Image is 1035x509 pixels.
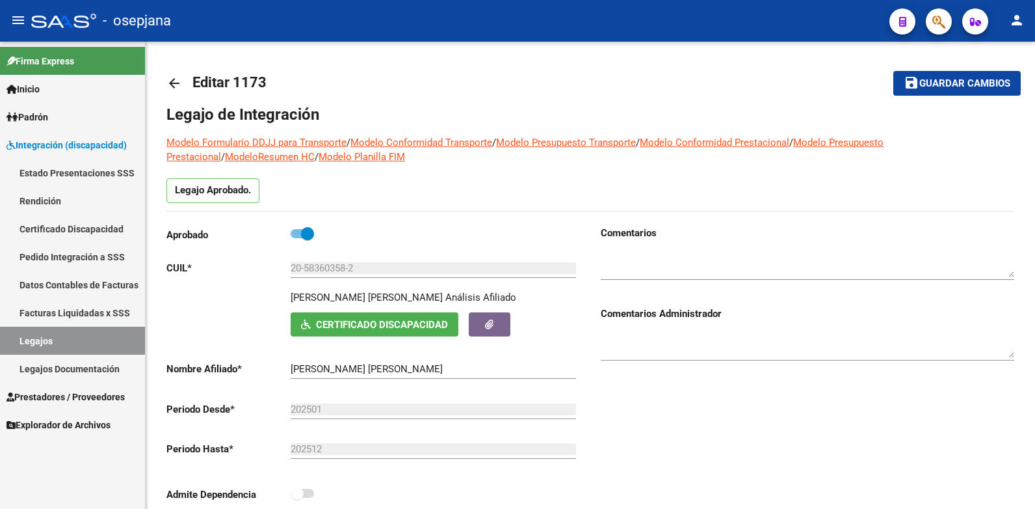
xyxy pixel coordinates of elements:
mat-icon: arrow_back [166,76,182,91]
span: Certificado Discapacidad [316,319,448,331]
p: Legajo Aprobado. [166,178,259,203]
p: Periodo Desde [166,402,291,417]
span: Editar 1173 [192,74,267,90]
div: Análisis Afiliado [445,290,516,305]
h3: Comentarios Administrador [601,307,1014,321]
p: Admite Dependencia [166,488,291,502]
a: ModeloResumen HC [225,151,315,163]
p: CUIL [166,261,291,275]
p: Nombre Afiliado [166,362,291,376]
p: Periodo Hasta [166,442,291,456]
button: Certificado Discapacidad [291,312,458,337]
a: Modelo Planilla FIM [319,151,405,163]
mat-icon: menu [10,12,26,28]
span: Padrón [7,110,48,124]
mat-icon: person [1009,12,1025,28]
iframe: Intercom live chat [991,465,1022,496]
p: Aprobado [166,228,291,242]
h3: Comentarios [601,226,1014,240]
span: - osepjana [103,7,171,35]
mat-icon: save [904,75,919,90]
span: Prestadores / Proveedores [7,390,125,404]
button: Guardar cambios [893,71,1021,95]
span: Firma Express [7,54,74,68]
a: Modelo Conformidad Prestacional [640,137,789,148]
span: Explorador de Archivos [7,418,111,432]
span: Inicio [7,82,40,96]
h1: Legajo de Integración [166,104,1014,125]
a: Modelo Conformidad Transporte [350,137,492,148]
a: Modelo Presupuesto Transporte [496,137,636,148]
span: Integración (discapacidad) [7,138,127,152]
a: Modelo Formulario DDJJ para Transporte [166,137,347,148]
p: [PERSON_NAME] [PERSON_NAME] [291,290,443,305]
span: Guardar cambios [919,78,1010,90]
